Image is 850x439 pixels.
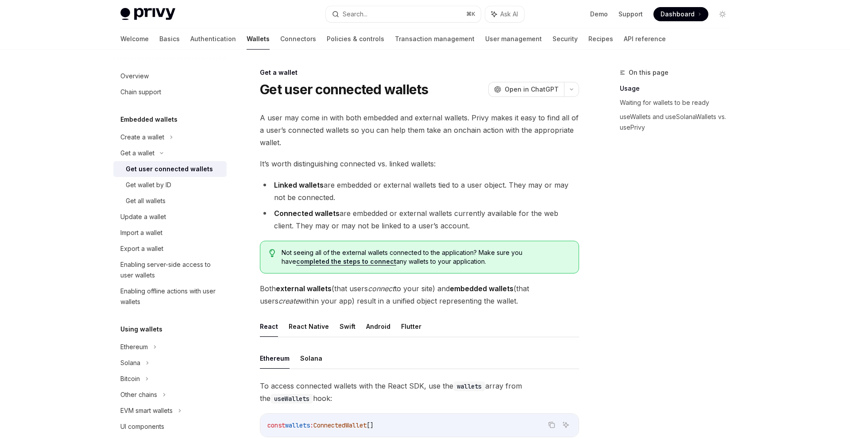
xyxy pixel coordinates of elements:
button: Copy the contents from the code block [546,419,557,431]
span: ⌘ K [466,11,475,18]
a: Recipes [588,28,613,50]
span: Open in ChatGPT [505,85,559,94]
span: On this page [629,67,668,78]
a: useWallets and useSolanaWallets vs. usePrivy [620,110,737,135]
li: are embedded or external wallets tied to a user object. They may or may not be connected. [260,179,579,204]
a: Transaction management [395,28,475,50]
div: UI components [120,421,164,432]
svg: Tip [269,249,275,257]
div: Get all wallets [126,196,166,206]
div: Get user connected wallets [126,164,213,174]
a: Export a wallet [113,241,227,257]
a: Policies & controls [327,28,384,50]
div: Update a wallet [120,212,166,222]
span: wallets [285,421,310,429]
h1: Get user connected wallets [260,81,429,97]
span: To access connected wallets with the React SDK, use the array from the hook: [260,380,579,404]
h5: Embedded wallets [120,114,178,125]
span: Both (that users to your site) and (that users within your app) result in a unified object repres... [260,282,579,307]
div: Enabling server-side access to user wallets [120,259,221,281]
button: Toggle dark mode [715,7,730,21]
strong: embedded wallets [450,284,514,293]
a: Get all wallets [113,193,227,209]
a: Demo [590,10,608,19]
span: const [267,421,285,429]
a: Usage [620,81,737,96]
h5: Using wallets [120,324,162,335]
a: User management [485,28,542,50]
a: Security [552,28,578,50]
code: wallets [453,381,485,391]
span: ConnectedWallet [313,421,367,429]
div: EVM smart wallets [120,405,173,416]
a: Import a wallet [113,225,227,241]
a: Dashboard [653,7,708,21]
a: Enabling offline actions with user wallets [113,283,227,310]
a: Overview [113,68,227,84]
a: UI components [113,419,227,435]
button: Flutter [401,316,421,337]
a: Get user connected wallets [113,161,227,177]
div: Get a wallet [120,148,155,158]
li: are embedded or external wallets currently available for the web client. They may or may not be l... [260,207,579,232]
a: Basics [159,28,180,50]
button: Solana [300,348,322,369]
a: Welcome [120,28,149,50]
a: Chain support [113,84,227,100]
div: Bitcoin [120,374,140,384]
div: Enabling offline actions with user wallets [120,286,221,307]
div: Other chains [120,389,157,400]
a: Enabling server-side access to user wallets [113,257,227,283]
button: React [260,316,278,337]
button: Ask AI [560,419,572,431]
button: Search...⌘K [326,6,481,22]
span: It’s worth distinguishing connected vs. linked wallets: [260,158,579,170]
span: Ask AI [500,10,518,19]
span: Not seeing all of the external wallets connected to the application? Make sure you have any walle... [282,248,570,266]
button: Swift [340,316,355,337]
a: Authentication [190,28,236,50]
a: Connectors [280,28,316,50]
a: Wallets [247,28,270,50]
span: : [310,421,313,429]
div: Search... [343,9,367,19]
code: useWallets [270,394,313,404]
strong: external wallets [276,284,332,293]
div: Export a wallet [120,243,163,254]
a: Update a wallet [113,209,227,225]
div: Import a wallet [120,227,162,238]
div: Get a wallet [260,68,579,77]
div: Solana [120,358,140,368]
a: Support [618,10,643,19]
span: A user may come in with both embedded and external wallets. Privy makes it easy to find all of a ... [260,112,579,149]
button: React Native [289,316,329,337]
em: connect [368,284,394,293]
em: create [278,297,299,305]
a: API reference [624,28,666,50]
div: Chain support [120,87,161,97]
button: Android [366,316,390,337]
span: [] [367,421,374,429]
div: Create a wallet [120,132,164,142]
strong: Linked wallets [274,181,324,189]
button: Open in ChatGPT [488,82,564,97]
span: Dashboard [661,10,695,19]
button: Ask AI [485,6,524,22]
a: Waiting for wallets to be ready [620,96,737,110]
strong: Connected wallets [274,209,340,218]
a: completed the steps to connect [296,258,396,266]
img: light logo [120,8,175,20]
div: Get wallet by ID [126,180,171,190]
a: Get wallet by ID [113,177,227,193]
div: Ethereum [120,342,148,352]
div: Overview [120,71,149,81]
button: Ethereum [260,348,290,369]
